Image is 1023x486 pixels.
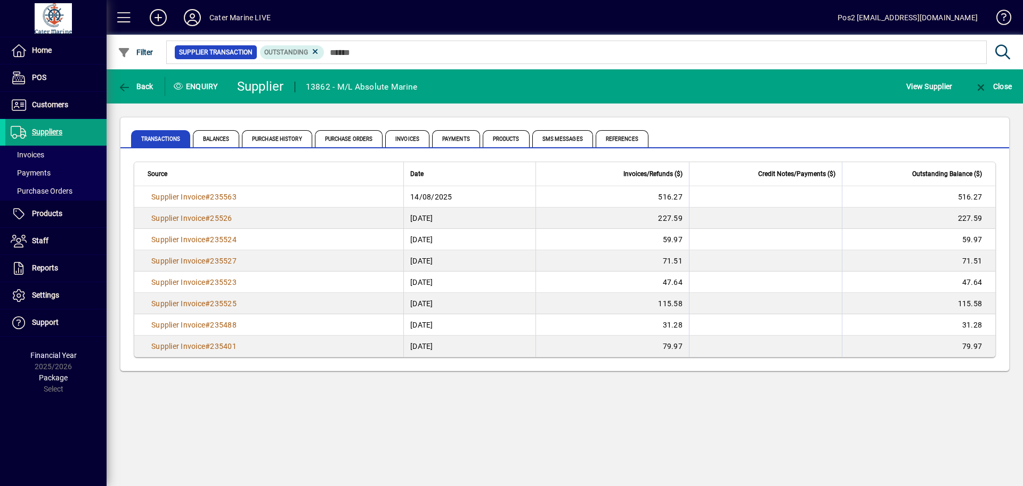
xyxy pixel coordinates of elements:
a: Supplier Invoice#235523 [148,276,240,288]
td: 227.59 [842,208,995,229]
td: 47.64 [842,272,995,293]
span: 235524 [210,235,237,244]
span: Suppliers [32,128,62,136]
a: Purchase Orders [5,182,107,200]
span: Balances [193,130,239,147]
div: Supplier [237,78,284,95]
a: Settings [5,282,107,309]
span: Source [148,168,167,180]
span: Staff [32,236,48,245]
td: [DATE] [403,336,535,357]
a: Customers [5,92,107,118]
a: Invoices [5,146,107,164]
td: [DATE] [403,293,535,314]
td: 516.27 [842,186,995,208]
a: Home [5,37,107,64]
a: Supplier Invoice#235525 [148,298,240,309]
span: 235488 [210,321,237,329]
span: 235525 [210,299,237,308]
span: Purchase Orders [11,187,72,195]
button: Back [115,77,156,96]
td: 31.28 [842,314,995,336]
span: Transactions [131,130,190,147]
td: 59.97 [535,229,689,250]
span: Reports [32,264,58,272]
span: Supplier Invoice [151,278,205,286]
span: Payments [432,130,480,147]
span: Invoices/Refunds ($) [623,168,683,180]
button: Add [141,8,175,27]
a: Reports [5,255,107,282]
button: View Supplier [904,77,955,96]
span: # [205,299,210,308]
a: Supplier Invoice#235563 [148,191,240,203]
a: Knowledge Base [988,2,1010,37]
td: [DATE] [403,208,535,229]
a: Staff [5,228,107,254]
div: Date [410,168,529,180]
span: 235401 [210,342,237,350]
td: 59.97 [842,229,995,250]
td: 79.97 [535,336,689,357]
span: Filter [118,48,153,57]
span: Purchase Orders [315,130,383,147]
a: POS [5,65,107,91]
td: 79.97 [842,336,995,357]
span: Settings [32,291,59,299]
span: Products [32,209,62,218]
a: Supplier Invoice#235527 [148,255,240,267]
span: Credit Notes/Payments ($) [758,168,835,180]
span: 235527 [210,257,237,265]
span: Payments [11,169,51,177]
td: [DATE] [403,314,535,336]
a: Supplier Invoice#25526 [148,212,236,224]
mat-chip: Outstanding Status: Outstanding [260,45,324,59]
span: # [205,257,210,265]
span: Customers [32,100,68,109]
span: Outstanding Balance ($) [912,168,982,180]
span: SMS Messages [532,130,593,147]
span: 25526 [210,214,232,222]
td: 227.59 [535,208,689,229]
span: # [205,278,210,286]
span: 235563 [210,193,237,201]
div: Enquiry [165,78,229,95]
td: [DATE] [403,250,535,272]
span: Supplier Invoice [151,214,205,222]
span: # [205,214,210,222]
span: Date [410,168,424,180]
span: Supplier Invoice [151,257,205,265]
a: Payments [5,164,107,182]
td: 47.64 [535,272,689,293]
button: Profile [175,8,209,27]
span: References [596,130,648,147]
span: 235523 [210,278,237,286]
td: 31.28 [535,314,689,336]
td: 115.58 [535,293,689,314]
span: Supplier Invoice [151,321,205,329]
span: # [205,235,210,244]
span: Supplier Transaction [179,47,253,58]
span: Invoices [11,150,44,159]
span: Supplier Invoice [151,342,205,350]
span: Package [39,373,68,382]
button: Filter [115,43,156,62]
a: Supplier Invoice#235524 [148,234,240,245]
span: # [205,342,210,350]
span: Support [32,318,59,326]
a: Support [5,309,107,336]
div: Cater Marine LIVE [209,9,271,26]
a: Supplier Invoice#235488 [148,319,240,331]
div: Pos2 [EMAIL_ADDRESS][DOMAIN_NAME] [838,9,978,26]
span: Invoices [385,130,429,147]
span: Home [32,46,52,54]
button: Close [972,77,1014,96]
span: Close [975,82,1012,91]
span: POS [32,73,46,82]
span: View Supplier [906,78,952,95]
td: 516.27 [535,186,689,208]
span: Supplier Invoice [151,299,205,308]
span: # [205,193,210,201]
span: Supplier Invoice [151,193,205,201]
div: 13862 - M/L Absolute Marine [306,78,418,95]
